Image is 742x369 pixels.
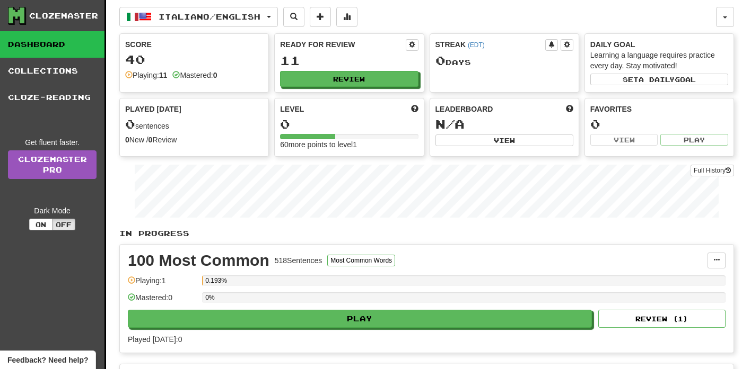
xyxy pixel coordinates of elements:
[435,104,493,114] span: Leaderboard
[639,76,675,83] span: a daily
[280,54,418,67] div: 11
[283,7,304,27] button: Search sentences
[280,39,405,50] div: Ready for Review
[119,228,734,239] p: In Progress
[336,7,357,27] button: More stats
[435,54,573,68] div: Day s
[8,150,97,179] a: ClozemasterPro
[125,53,263,66] div: 40
[125,104,181,114] span: Played [DATE]
[119,7,278,27] button: Italiano/English
[125,39,263,50] div: Score
[275,255,322,266] div: 518 Sentences
[411,104,418,114] span: Score more points to level up
[128,292,197,310] div: Mastered: 0
[435,53,446,68] span: 0
[327,255,395,266] button: Most Common Words
[280,71,418,87] button: Review
[660,134,728,146] button: Play
[566,104,573,114] span: This week in points, UTC
[125,70,167,80] div: Playing:
[125,136,129,144] strong: 0
[590,74,728,85] button: Seta dailygoal
[435,39,545,50] div: Streak
[8,205,97,216] div: Dark Mode
[280,104,304,114] span: Level
[590,104,728,114] div: Favorites
[590,118,728,131] div: 0
[52,219,75,230] button: Off
[435,134,573,146] button: View
[125,116,135,131] span: 0
[149,136,153,144] strong: 0
[590,39,728,50] div: Daily Goal
[125,118,263,131] div: sentences
[125,134,263,145] div: New / Review
[128,335,182,344] span: Played [DATE]: 0
[590,50,728,71] div: Learning a language requires practice every day. Stay motivated!
[8,137,97,148] div: Get fluent faster.
[280,139,418,150] div: 60 more points to level 1
[128,253,269,268] div: 100 Most Common
[29,219,53,230] button: On
[29,11,98,21] div: Clozemaster
[7,355,88,365] span: Open feedback widget
[128,310,592,328] button: Play
[159,71,168,79] strong: 11
[468,41,485,49] a: (EDT)
[310,7,331,27] button: Add sentence to collection
[280,118,418,131] div: 0
[128,275,197,293] div: Playing: 1
[691,165,734,176] button: Full History
[590,134,658,146] button: View
[213,71,217,79] strong: 0
[172,70,217,80] div: Mastered:
[435,116,465,131] span: N/A
[159,12,260,21] span: Italiano / English
[598,310,726,328] button: Review (1)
